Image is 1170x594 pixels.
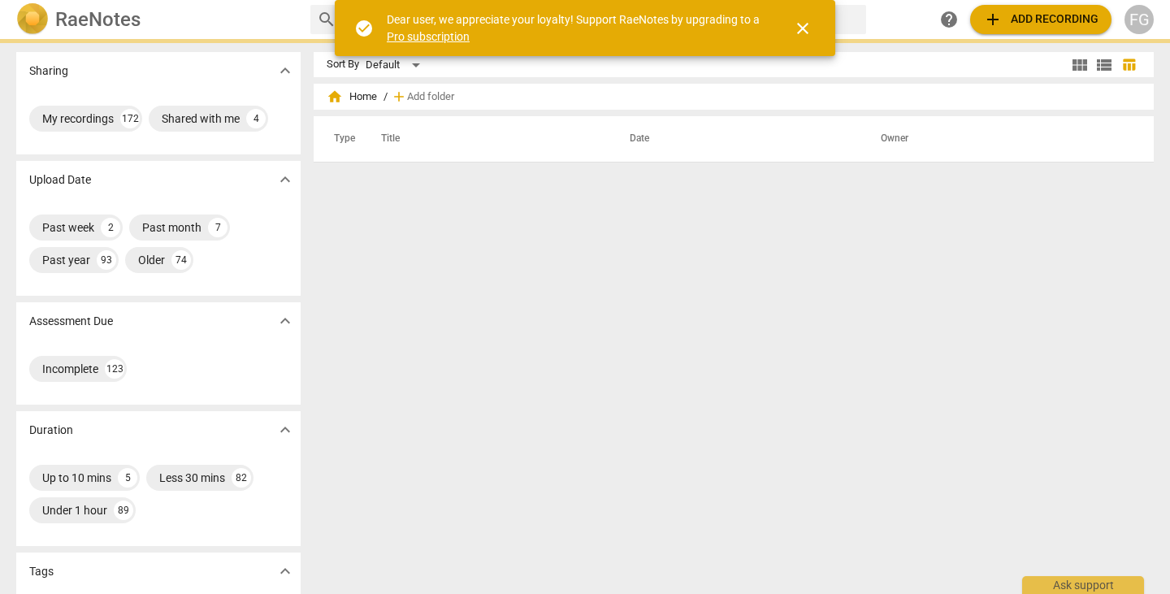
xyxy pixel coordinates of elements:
span: search [317,10,336,29]
div: Up to 10 mins [42,470,111,486]
div: 4 [246,109,266,128]
a: LogoRaeNotes [16,3,297,36]
button: Close [783,9,822,48]
button: FG [1124,5,1154,34]
span: expand_more [275,170,295,189]
button: Show more [273,309,297,333]
button: Upload [970,5,1111,34]
span: view_module [1070,55,1090,75]
span: help [939,10,959,29]
div: Under 1 hour [42,502,107,518]
div: Dear user, we appreciate your loyalty! Support RaeNotes by upgrading to a [387,11,764,45]
div: 82 [232,468,251,488]
th: Date [610,116,861,162]
span: close [793,19,812,38]
div: Past year [42,252,90,268]
div: 93 [97,250,116,270]
span: / [383,91,388,103]
div: Default [366,52,426,78]
div: Past week [42,219,94,236]
div: Shared with me [162,111,240,127]
p: Tags [29,563,54,580]
p: Upload Date [29,171,91,189]
div: Sort By [327,59,359,71]
span: Add recording [983,10,1098,29]
div: 74 [171,250,191,270]
button: Show more [273,559,297,583]
h2: RaeNotes [55,8,141,31]
button: Show more [273,418,297,442]
span: add [391,89,407,105]
span: expand_more [275,420,295,440]
span: table_chart [1121,57,1137,72]
span: expand_more [275,561,295,581]
div: Past month [142,219,201,236]
div: 2 [101,218,120,237]
span: home [327,89,343,105]
div: 5 [118,468,137,488]
a: Help [934,5,964,34]
span: add [983,10,1003,29]
a: Pro subscription [387,30,470,43]
p: Assessment Due [29,313,113,330]
span: expand_more [275,61,295,80]
span: view_list [1094,55,1114,75]
div: 123 [105,359,124,379]
button: Table view [1116,53,1141,77]
button: Show more [273,167,297,192]
div: 89 [114,501,133,520]
th: Title [362,116,610,162]
div: Ask support [1022,576,1144,594]
button: List view [1092,53,1116,77]
img: Logo [16,3,49,36]
span: check_circle [354,19,374,38]
button: Tile view [1068,53,1092,77]
span: Home [327,89,377,105]
div: My recordings [42,111,114,127]
button: Show more [273,59,297,83]
div: 172 [120,109,140,128]
p: Sharing [29,63,68,80]
div: 7 [208,218,227,237]
div: Older [138,252,165,268]
p: Duration [29,422,73,439]
div: Incomplete [42,361,98,377]
span: expand_more [275,311,295,331]
th: Owner [861,116,1137,162]
th: Type [321,116,362,162]
div: Less 30 mins [159,470,225,486]
span: Add folder [407,91,454,103]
